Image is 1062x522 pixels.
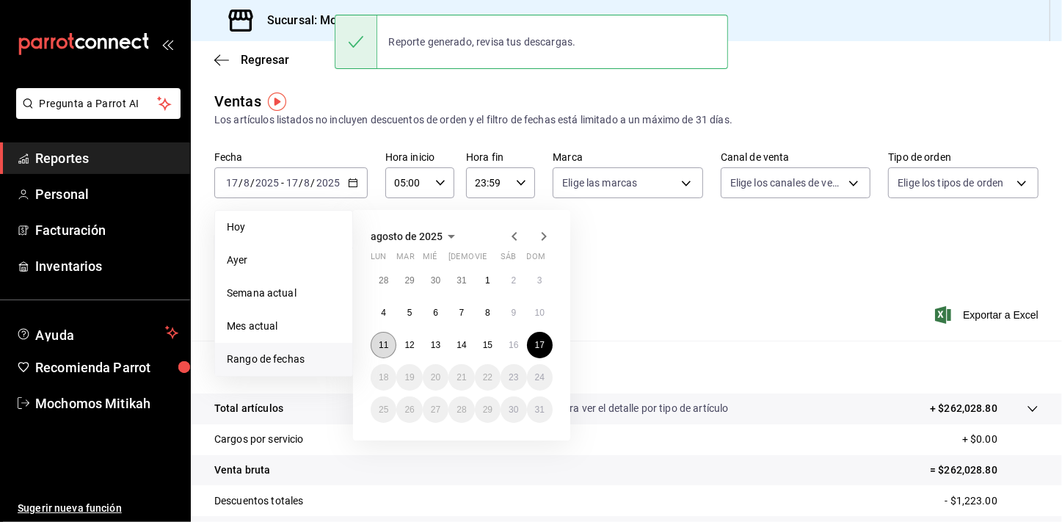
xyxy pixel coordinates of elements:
[16,88,181,119] button: Pregunta a Parrot AI
[214,153,368,163] label: Fecha
[396,332,422,358] button: 12 de agosto de 2025
[930,401,997,416] p: + $262,028.80
[537,275,542,286] abbr: 3 de agosto de 2025
[466,153,535,163] label: Hora fin
[227,286,341,301] span: Semana actual
[227,220,341,235] span: Hoy
[379,372,388,383] abbr: 18 de agosto de 2025
[35,358,178,377] span: Recomienda Parrot
[535,372,545,383] abbr: 24 de agosto de 2025
[407,308,412,318] abbr: 5 de agosto de 2025
[396,267,422,294] button: 29 de julio de 2025
[898,175,1003,190] span: Elige los tipos de orden
[225,177,239,189] input: --
[423,332,448,358] button: 13 de agosto de 2025
[448,267,474,294] button: 31 de julio de 2025
[35,394,178,413] span: Mochomos Mitikah
[396,364,422,391] button: 19 de agosto de 2025
[423,252,437,267] abbr: miércoles
[475,267,501,294] button: 1 de agosto de 2025
[483,340,492,350] abbr: 15 de agosto de 2025
[423,396,448,423] button: 27 de agosto de 2025
[485,275,490,286] abbr: 1 de agosto de 2025
[457,275,466,286] abbr: 31 de julio de 2025
[404,372,414,383] abbr: 19 de agosto de 2025
[448,364,474,391] button: 21 de agosto de 2025
[227,319,341,334] span: Mes actual
[423,364,448,391] button: 20 de agosto de 2025
[431,372,440,383] abbr: 20 de agosto de 2025
[396,300,422,326] button: 5 de agosto de 2025
[35,256,178,276] span: Inventarios
[371,364,396,391] button: 18 de agosto de 2025
[457,405,466,415] abbr: 28 de agosto de 2025
[371,231,443,242] span: agosto de 2025
[535,308,545,318] abbr: 10 de agosto de 2025
[285,177,299,189] input: --
[35,324,159,341] span: Ayuda
[457,372,466,383] abbr: 21 de agosto de 2025
[404,340,414,350] abbr: 12 de agosto de 2025
[35,184,178,204] span: Personal
[938,306,1039,324] span: Exportar a Excel
[501,396,526,423] button: 30 de agosto de 2025
[404,275,414,286] abbr: 29 de julio de 2025
[227,253,341,268] span: Ayer
[379,340,388,350] abbr: 11 de agosto de 2025
[214,112,1039,128] div: Los artículos listados no incluyen descuentos de orden y el filtro de fechas está limitado a un m...
[509,405,518,415] abbr: 30 de agosto de 2025
[304,177,311,189] input: --
[431,405,440,415] abbr: 27 de agosto de 2025
[509,340,518,350] abbr: 16 de agosto de 2025
[214,358,1039,376] p: Resumen
[483,372,492,383] abbr: 22 de agosto de 2025
[214,401,283,416] p: Total artículos
[281,177,284,189] span: -
[527,300,553,326] button: 10 de agosto de 2025
[483,405,492,415] abbr: 29 de agosto de 2025
[396,396,422,423] button: 26 de agosto de 2025
[241,53,289,67] span: Regresar
[431,275,440,286] abbr: 30 de julio de 2025
[239,177,243,189] span: /
[945,493,1039,509] p: - $1,223.00
[475,332,501,358] button: 15 de agosto de 2025
[385,153,454,163] label: Hora inicio
[475,364,501,391] button: 22 de agosto de 2025
[35,148,178,168] span: Reportes
[379,275,388,286] abbr: 28 de julio de 2025
[511,308,516,318] abbr: 9 de agosto de 2025
[371,300,396,326] button: 4 de agosto de 2025
[404,405,414,415] abbr: 26 de agosto de 2025
[423,267,448,294] button: 30 de julio de 2025
[501,332,526,358] button: 16 de agosto de 2025
[475,300,501,326] button: 8 de agosto de 2025
[214,463,270,478] p: Venta bruta
[214,432,304,447] p: Cargos por servicio
[214,90,261,112] div: Ventas
[527,364,553,391] button: 24 de agosto de 2025
[930,463,1039,478] p: = $262,028.80
[535,340,545,350] abbr: 17 de agosto de 2025
[311,177,316,189] span: /
[371,228,460,245] button: agosto de 2025
[371,396,396,423] button: 25 de agosto de 2025
[448,252,535,267] abbr: jueves
[501,300,526,326] button: 9 de agosto de 2025
[448,300,474,326] button: 7 de agosto de 2025
[35,220,178,240] span: Facturación
[396,252,414,267] abbr: martes
[888,153,1039,163] label: Tipo de orden
[457,340,466,350] abbr: 14 de agosto de 2025
[268,93,286,111] img: Tooltip marker
[381,308,386,318] abbr: 4 de agosto de 2025
[379,405,388,415] abbr: 25 de agosto de 2025
[40,96,158,112] span: Pregunta a Parrot AI
[371,332,396,358] button: 11 de agosto de 2025
[535,405,545,415] abbr: 31 de agosto de 2025
[553,153,703,163] label: Marca
[18,501,178,516] span: Sugerir nueva función
[316,177,341,189] input: ----
[962,432,1039,447] p: + $0.00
